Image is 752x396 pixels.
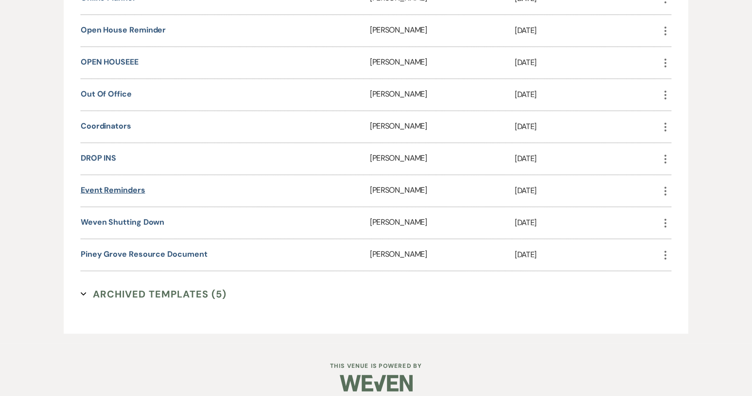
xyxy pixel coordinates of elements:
[370,143,515,175] div: [PERSON_NAME]
[81,121,131,131] a: Coordinators
[515,88,660,101] p: [DATE]
[515,56,660,69] p: [DATE]
[370,239,515,271] div: [PERSON_NAME]
[515,248,660,261] p: [DATE]
[515,184,660,197] p: [DATE]
[81,57,139,67] a: OPEN HOUSEEE
[515,216,660,229] p: [DATE]
[370,47,515,79] div: [PERSON_NAME]
[81,153,116,163] a: DROP INS
[81,217,164,227] a: Weven shutting down
[81,185,145,195] a: Event Reminders
[370,207,515,239] div: [PERSON_NAME]
[370,79,515,111] div: [PERSON_NAME]
[81,89,132,99] a: Out of office
[370,15,515,47] div: [PERSON_NAME]
[81,25,166,35] a: Open House reminder
[81,287,227,301] button: Archived Templates (5)
[515,120,660,133] p: [DATE]
[81,249,208,259] a: Piney Grove Resource Document
[515,152,660,165] p: [DATE]
[370,111,515,143] div: [PERSON_NAME]
[515,24,660,37] p: [DATE]
[370,175,515,207] div: [PERSON_NAME]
